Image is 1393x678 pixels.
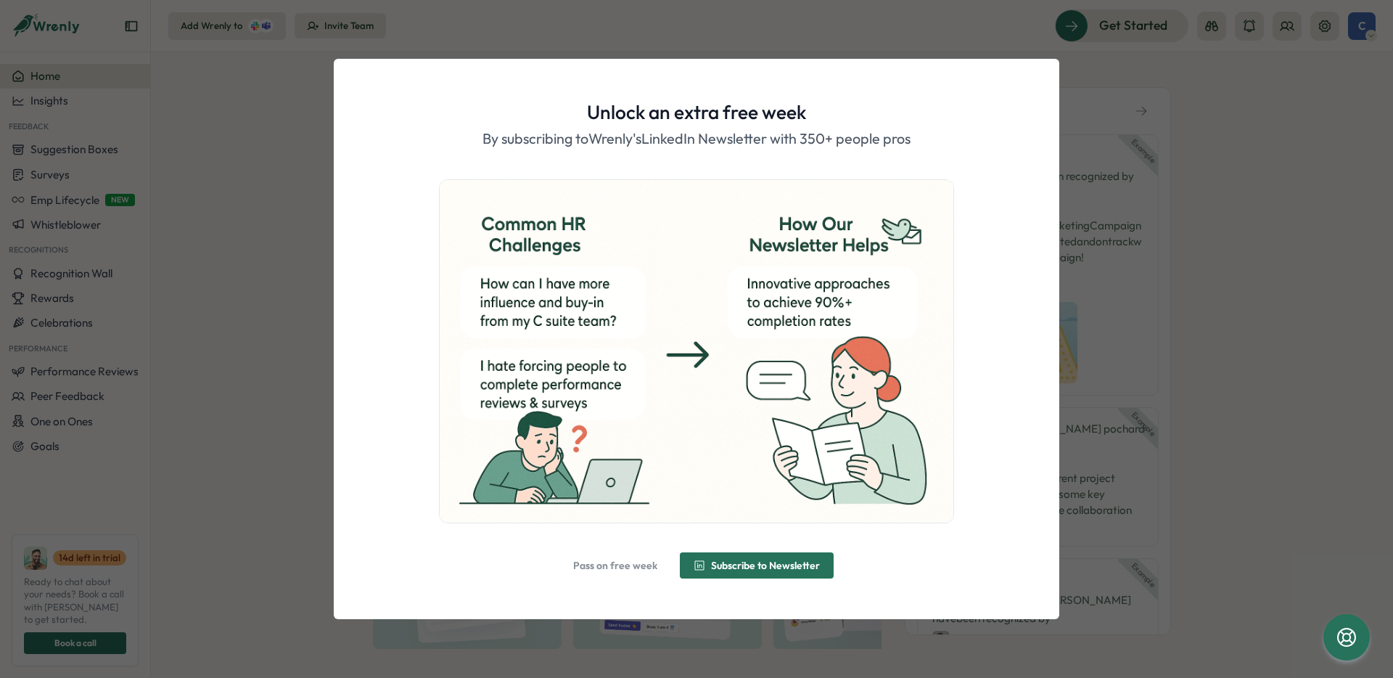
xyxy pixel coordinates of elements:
[680,552,834,579] button: Subscribe to Newsletter
[440,180,953,523] img: ChatGPT Image
[587,99,806,125] h1: Unlock an extra free week
[573,560,657,571] span: Pass on free week
[559,552,671,579] button: Pass on free week
[482,128,911,150] p: By subscribing to Wrenly's LinkedIn Newsletter with 350+ people pros
[711,560,820,571] span: Subscribe to Newsletter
